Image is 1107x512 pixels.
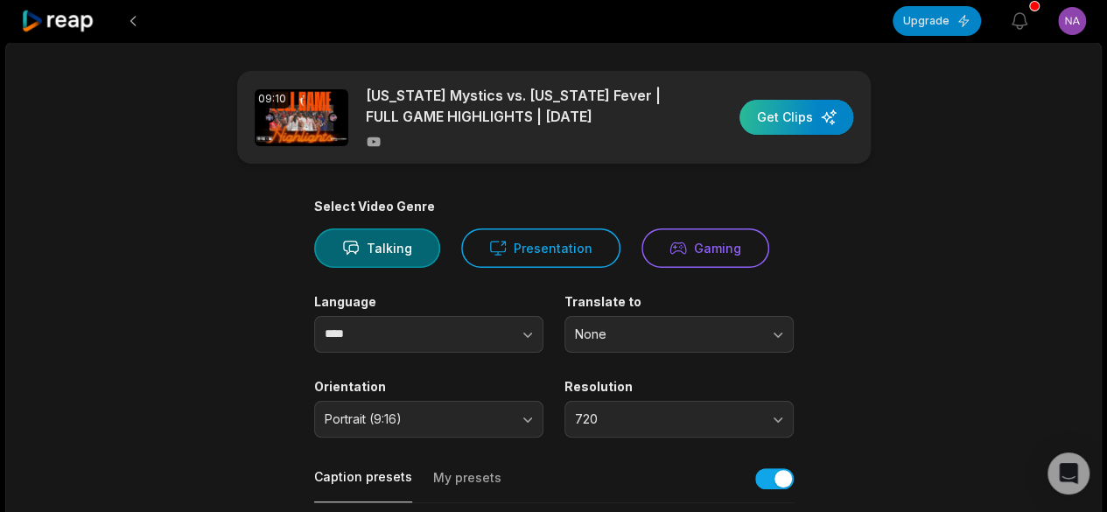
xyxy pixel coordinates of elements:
span: None [575,326,759,342]
label: Resolution [564,379,794,395]
button: Upgrade [893,6,981,36]
button: None [564,316,794,353]
button: Presentation [461,228,620,268]
label: Language [314,294,543,310]
div: Open Intercom Messenger [1047,452,1089,494]
label: Translate to [564,294,794,310]
button: My presets [433,469,501,502]
div: Select Video Genre [314,199,794,214]
button: Gaming [641,228,769,268]
button: Caption presets [314,468,412,502]
button: Portrait (9:16) [314,401,543,438]
button: Get Clips [739,100,853,135]
label: Orientation [314,379,543,395]
p: [US_STATE] Mystics vs. [US_STATE] Fever | FULL GAME HIGHLIGHTS | [DATE] [366,85,668,127]
button: 720 [564,401,794,438]
span: 720 [575,411,759,427]
div: 09:10 [255,89,290,109]
span: Portrait (9:16) [325,411,508,427]
button: Talking [314,228,440,268]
